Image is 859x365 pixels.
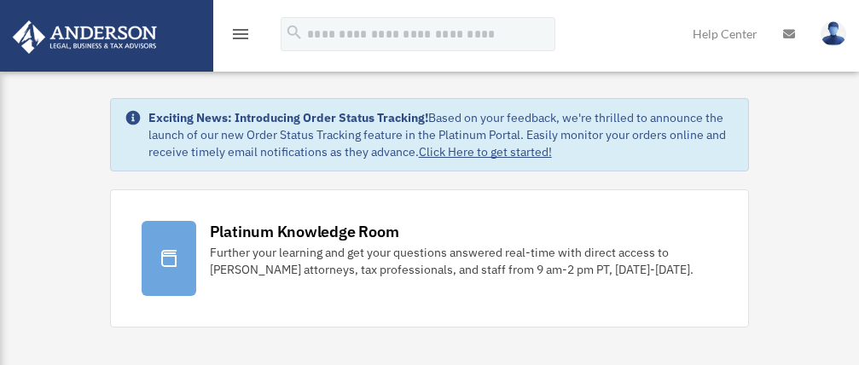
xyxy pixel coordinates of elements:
[148,110,428,125] strong: Exciting News: Introducing Order Status Tracking!
[210,244,718,278] div: Further your learning and get your questions answered real-time with direct access to [PERSON_NAM...
[230,30,251,44] a: menu
[419,144,552,159] a: Click Here to get started!
[110,189,750,327] a: Platinum Knowledge Room Further your learning and get your questions answered real-time with dire...
[285,23,304,42] i: search
[821,21,846,46] img: User Pic
[148,109,735,160] div: Based on your feedback, we're thrilled to announce the launch of our new Order Status Tracking fe...
[210,221,399,242] div: Platinum Knowledge Room
[230,24,251,44] i: menu
[8,20,162,54] img: Anderson Advisors Platinum Portal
